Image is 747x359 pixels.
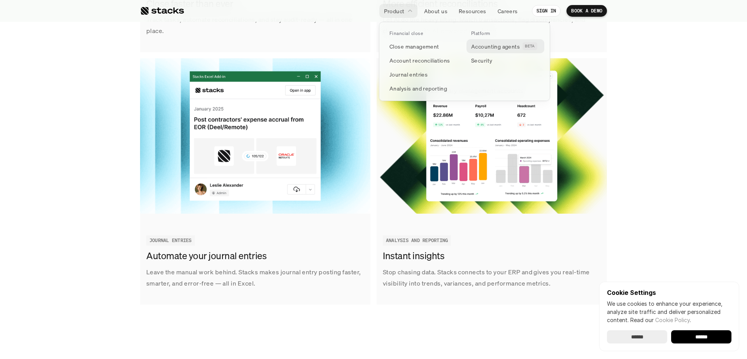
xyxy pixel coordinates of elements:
a: Security [466,53,544,67]
a: Stop chasing data. Stacks connects to your ERP and gives you real-time visibility into trends, va... [377,58,607,305]
p: We use cookies to enhance your experience, analyze site traffic and deliver personalized content. [607,300,731,324]
p: About us [424,7,447,15]
a: Cookie Policy [655,317,690,323]
a: Careers [493,4,523,18]
a: About us [419,4,452,18]
a: BOOK A DEMO [566,5,607,17]
a: Accounting agentsBETA [466,39,544,53]
p: Close management [389,42,439,51]
a: Account reconciliations [385,53,463,67]
h2: BETA [525,44,535,49]
a: Journal entries [385,67,463,81]
p: Journal entries [389,70,428,78]
a: Leave the manual work behind. Stacks makes journal entry posting faster, smarter, and error-free ... [140,58,370,305]
p: Leave the manual work behind. Stacks makes journal entry posting faster, smarter, and error-free ... [146,267,364,289]
p: Cookie Settings [607,289,731,296]
p: Financial close [389,31,423,36]
p: Resources [459,7,486,15]
a: Analysis and reporting [385,81,463,95]
h2: ANALYSIS AND REPORTING [386,238,448,243]
p: Platform [471,31,490,36]
p: Track tasks, automate reconciliations, and stay audit-ready — all in one place. [146,14,364,37]
p: BOOK A DEMO [571,8,602,14]
p: Stop chasing data. Stacks connects to your ERP and gives you real-time visibility into trends, va... [383,267,601,289]
a: SIGN IN [532,5,561,17]
p: Security [471,56,492,64]
span: Read our . [630,317,691,323]
p: Account reconciliations [389,56,450,64]
a: Close management [385,39,463,53]
a: Privacy Policy [92,180,126,185]
p: SIGN IN [537,8,556,14]
a: Resources [454,4,491,18]
h3: Instant insights [383,249,597,263]
p: Accounting agents [471,42,520,51]
p: Analysis and reporting [389,84,447,92]
h2: JOURNAL ENTRIES [149,238,192,243]
h3: Automate your journal entries [146,249,360,263]
p: Careers [498,7,518,15]
p: Product [384,7,405,15]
